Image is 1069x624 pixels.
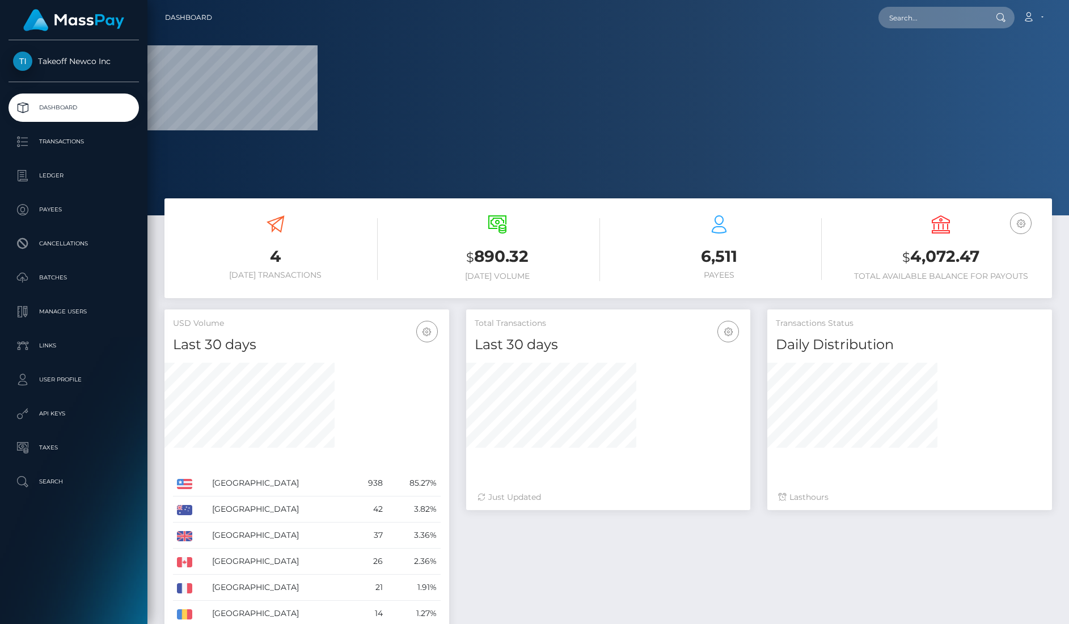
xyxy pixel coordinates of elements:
p: Links [13,337,134,354]
p: Batches [13,269,134,286]
h4: Last 30 days [475,335,742,355]
img: US.png [177,479,192,489]
p: Search [13,473,134,490]
p: Payees [13,201,134,218]
h5: Total Transactions [475,318,742,329]
h3: 6,511 [617,245,822,268]
a: Payees [9,196,139,224]
td: 21 [352,575,387,601]
a: Batches [9,264,139,292]
td: [GEOGRAPHIC_DATA] [208,575,352,601]
a: Ledger [9,162,139,190]
h6: [DATE] Volume [395,271,599,281]
td: 938 [352,470,387,496]
h6: [DATE] Transactions [173,270,378,280]
h5: USD Volume [173,318,441,329]
td: [GEOGRAPHIC_DATA] [208,549,352,575]
td: 2.36% [387,549,440,575]
h4: Last 30 days [173,335,441,355]
a: Dashboard [165,6,212,29]
img: MassPay Logo [23,9,124,31]
p: Manage Users [13,303,134,320]
td: 3.36% [387,523,440,549]
div: Just Updated [478,491,740,503]
img: FR.png [177,583,192,593]
td: [GEOGRAPHIC_DATA] [208,496,352,523]
a: Manage Users [9,298,139,326]
h6: Total Available Balance for Payouts [839,271,1043,281]
h4: Daily Distribution [776,335,1043,355]
img: CA.png [177,557,192,567]
input: Search... [878,7,985,28]
img: Takeoff Newco Inc [13,52,32,71]
td: [GEOGRAPHIC_DATA] [208,523,352,549]
td: 42 [352,496,387,523]
a: Links [9,332,139,360]
td: 1.91% [387,575,440,601]
p: Transactions [13,133,134,150]
h3: 890.32 [395,245,599,269]
a: Dashboard [9,94,139,122]
img: AU.png [177,505,192,515]
a: Taxes [9,434,139,462]
a: Cancellations [9,230,139,258]
td: 3.82% [387,496,440,523]
small: $ [466,249,474,265]
img: RO.png [177,609,192,619]
td: 26 [352,549,387,575]
p: API Keys [13,405,134,422]
p: Ledger [13,167,134,184]
td: 37 [352,523,387,549]
h3: 4 [173,245,378,268]
a: Search [9,468,139,496]
p: Dashboard [13,99,134,116]
a: API Keys [9,400,139,428]
a: Transactions [9,128,139,156]
h3: 4,072.47 [839,245,1043,269]
h6: Payees [617,270,822,280]
td: 85.27% [387,470,440,496]
p: Taxes [13,439,134,456]
h5: Transactions Status [776,318,1043,329]
img: GB.png [177,531,192,541]
small: $ [902,249,910,265]
span: Takeoff Newco Inc [9,56,139,66]
td: [GEOGRAPHIC_DATA] [208,470,352,496]
p: Cancellations [13,235,134,252]
p: User Profile [13,371,134,388]
a: User Profile [9,366,139,394]
div: Last hours [779,491,1041,503]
